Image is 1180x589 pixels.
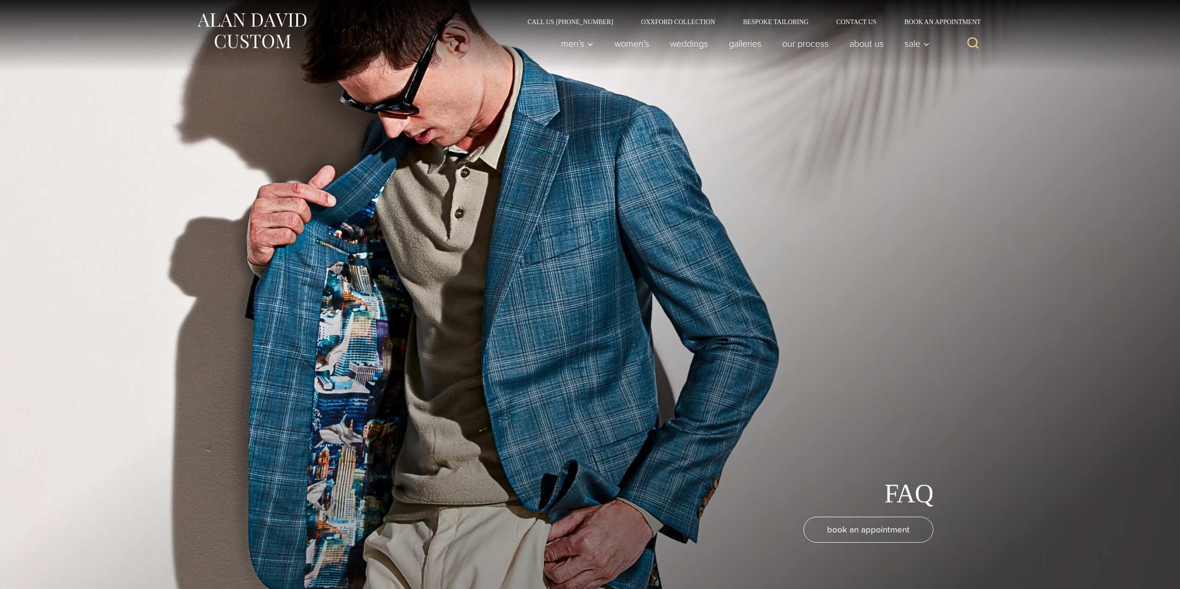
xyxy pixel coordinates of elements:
a: About Us [839,34,894,53]
h1: FAQ [885,478,933,509]
a: Oxxford Collection [627,19,729,25]
a: weddings [659,34,718,53]
span: book an appointment [827,523,910,536]
a: book an appointment [804,517,933,543]
a: Galleries [718,34,772,53]
a: Book an Appointment [890,19,984,25]
a: Contact Us [823,19,891,25]
img: Alan David Custom [196,10,307,51]
a: Women’s [604,34,659,53]
a: Our Process [772,34,839,53]
nav: Primary Navigation [550,34,934,53]
a: Call Us [PHONE_NUMBER] [514,19,627,25]
button: View Search Form [962,32,984,55]
nav: Secondary Navigation [514,19,984,25]
span: Men’s [561,39,593,48]
span: Sale [905,39,930,48]
a: Bespoke Tailoring [729,19,822,25]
